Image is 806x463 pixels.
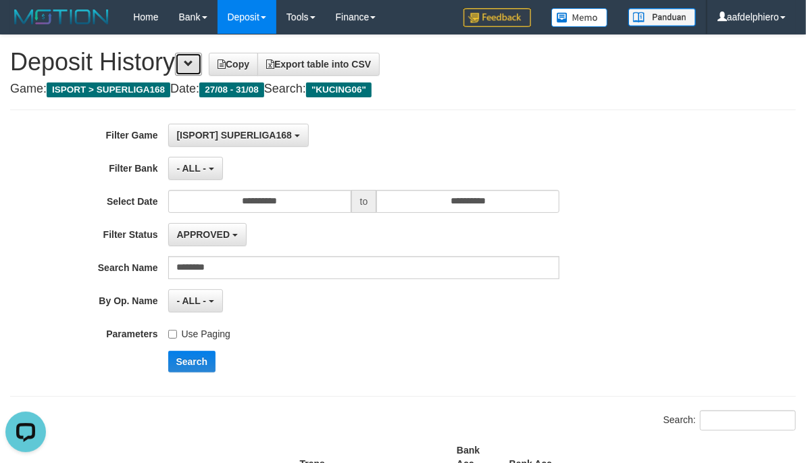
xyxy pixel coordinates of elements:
[351,190,377,213] span: to
[177,130,292,141] span: [ISPORT] SUPERLIGA168
[266,59,371,70] span: Export table into CSV
[306,82,372,97] span: "KUCING06"
[218,59,249,70] span: Copy
[10,7,113,27] img: MOTION_logo.png
[177,295,207,306] span: - ALL -
[168,351,216,372] button: Search
[551,8,608,27] img: Button%20Memo.svg
[700,410,796,431] input: Search:
[168,157,223,180] button: - ALL -
[168,223,247,246] button: APPROVED
[5,5,46,46] button: Open LiveChat chat widget
[168,330,177,339] input: Use Paging
[199,82,264,97] span: 27/08 - 31/08
[168,289,223,312] button: - ALL -
[10,49,796,76] h1: Deposit History
[168,124,309,147] button: [ISPORT] SUPERLIGA168
[257,53,380,76] a: Export table into CSV
[209,53,258,76] a: Copy
[47,82,170,97] span: ISPORT > SUPERLIGA168
[177,163,207,174] span: - ALL -
[177,229,230,240] span: APPROVED
[168,322,230,341] label: Use Paging
[10,82,796,96] h4: Game: Date: Search:
[663,410,796,431] label: Search:
[463,8,531,27] img: Feedback.jpg
[628,8,696,26] img: panduan.png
